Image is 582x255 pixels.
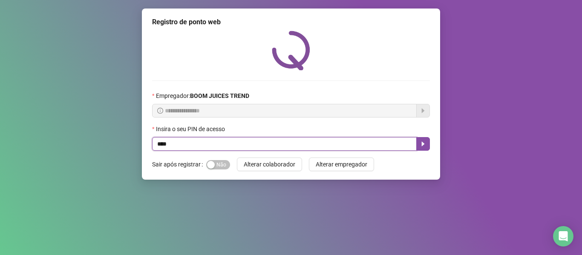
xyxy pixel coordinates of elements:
[553,226,573,246] div: Open Intercom Messenger
[157,108,163,114] span: info-circle
[420,140,426,147] span: caret-right
[156,91,249,100] span: Empregador :
[316,160,367,169] span: Alterar empregador
[152,158,206,171] label: Sair após registrar
[309,158,374,171] button: Alterar empregador
[190,92,249,99] strong: BOOM JUICES TREND
[152,124,230,134] label: Insira o seu PIN de acesso
[152,17,430,27] div: Registro de ponto web
[244,160,295,169] span: Alterar colaborador
[272,31,310,70] img: QRPoint
[237,158,302,171] button: Alterar colaborador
